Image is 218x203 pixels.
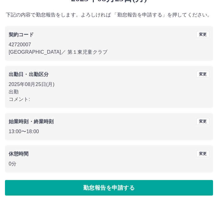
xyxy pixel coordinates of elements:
[9,88,209,96] p: 出勤
[9,128,209,136] p: 13:00 〜 18:00
[196,151,209,157] button: 変更
[9,96,209,103] p: コメント:
[9,41,209,49] p: 42720007
[9,72,49,77] b: 出勤日・出勤区分
[9,119,54,124] b: 始業時刻・終業時刻
[9,81,209,88] p: 2025年08月25日(月)
[5,11,213,19] p: 下記の内容で勤怠報告をします。よろしければ 「勤怠報告を申請する」を押してください。
[9,49,209,56] p: [GEOGRAPHIC_DATA] ／ 第１東児童クラブ
[196,118,209,125] button: 変更
[9,32,34,38] b: 契約コード
[9,151,29,157] b: 休憩時間
[9,160,209,168] p: 0分
[196,71,209,78] button: 変更
[5,180,213,196] button: 勤怠報告を申請する
[196,31,209,38] button: 変更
